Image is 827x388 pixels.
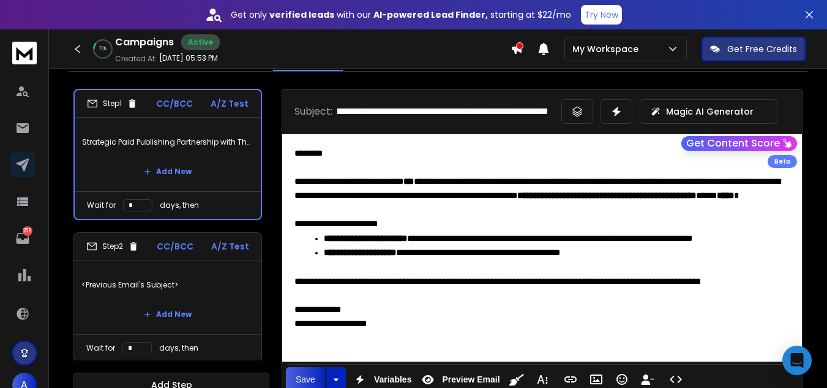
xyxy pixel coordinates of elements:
[81,268,254,302] p: <Previous Email's Subject>
[12,42,37,64] img: logo
[87,200,116,210] p: Wait for
[134,302,201,327] button: Add New
[702,37,806,61] button: Get Free Credits
[86,241,139,252] div: Step 2
[727,43,797,55] p: Get Free Credits
[666,105,754,118] p: Magic AI Generator
[269,9,334,21] strong: verified leads
[115,35,174,50] h1: Campaigns
[211,240,249,253] p: A/Z Test
[768,155,797,168] div: Beta
[82,125,253,159] p: Strategic Paid Publishing Partnership with Thecryptoupdates
[373,9,488,21] strong: AI-powered Lead Finder,
[157,240,193,253] p: CC/BCC
[156,97,193,110] p: CC/BCC
[581,5,622,25] button: Try Now
[134,159,201,184] button: Add New
[572,43,643,55] p: My Workspace
[231,9,571,21] p: Get only with our starting at $22/mo
[160,200,199,210] p: days, then
[159,343,198,353] p: days, then
[294,104,332,119] p: Subject:
[115,54,157,64] p: Created At:
[99,45,107,53] p: 11 %
[440,375,502,385] span: Preview Email
[87,98,138,109] div: Step 1
[10,226,35,251] a: 209
[211,97,249,110] p: A/Z Test
[585,9,618,21] p: Try Now
[23,226,32,236] p: 209
[681,136,797,151] button: Get Content Score
[640,99,777,124] button: Magic AI Generator
[73,232,262,362] li: Step2CC/BCCA/Z Test<Previous Email's Subject>Add NewWait fordays, then
[73,89,262,220] li: Step1CC/BCCA/Z TestStrategic Paid Publishing Partnership with ThecryptoupdatesAdd NewWait fordays...
[86,343,115,353] p: Wait for
[159,53,218,63] p: [DATE] 05:53 PM
[372,375,414,385] span: Variables
[782,346,812,375] div: Open Intercom Messenger
[181,34,220,50] div: Active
